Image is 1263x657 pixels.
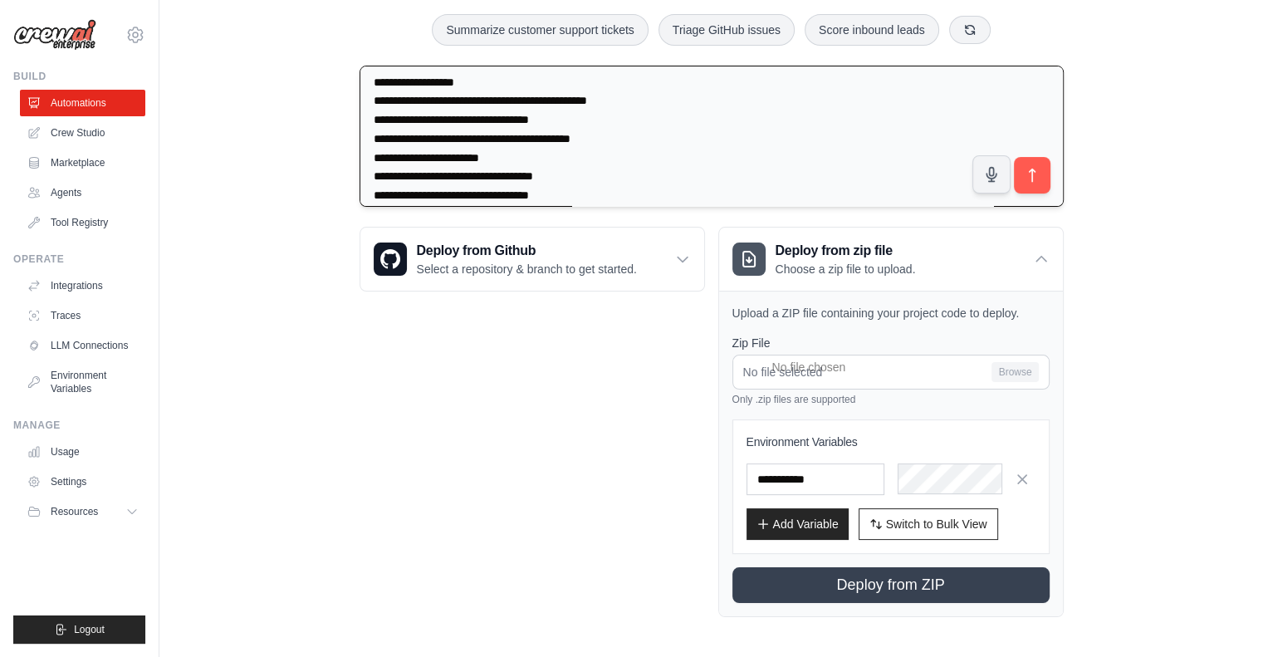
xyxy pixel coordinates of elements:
button: Switch to Bulk View [859,508,998,540]
button: Add Variable [747,508,849,540]
div: Operate [13,253,145,266]
p: Upload a ZIP file containing your project code to deploy. [732,305,1050,321]
button: Deploy from ZIP [732,567,1050,603]
a: Automations [20,90,145,116]
p: Select a repository & branch to get started. [417,261,637,277]
a: Settings [20,468,145,495]
div: Manage [13,419,145,432]
a: Agents [20,179,145,206]
img: Logo [13,19,96,51]
a: Marketplace [20,150,145,176]
input: No file selected Browse [732,355,1050,390]
a: Crew Studio [20,120,145,146]
a: LLM Connections [20,332,145,359]
button: Logout [13,615,145,644]
a: Traces [20,302,145,329]
p: Only .zip files are supported [732,393,1050,406]
h3: Deploy from Github [417,241,637,261]
iframe: Chat Widget [1180,577,1263,657]
h3: Environment Variables [747,434,1035,450]
a: Integrations [20,272,145,299]
span: Switch to Bulk View [886,516,987,532]
h3: Deploy from zip file [776,241,916,261]
a: Usage [20,439,145,465]
button: Resources [20,498,145,525]
button: Triage GitHub issues [658,14,795,46]
a: Environment Variables [20,362,145,402]
a: Tool Registry [20,209,145,236]
label: Zip File [732,335,1050,351]
div: Build [13,70,145,83]
span: Resources [51,505,98,518]
span: Logout [74,623,105,636]
button: Summarize customer support tickets [432,14,648,46]
p: Choose a zip file to upload. [776,261,916,277]
button: Score inbound leads [805,14,939,46]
